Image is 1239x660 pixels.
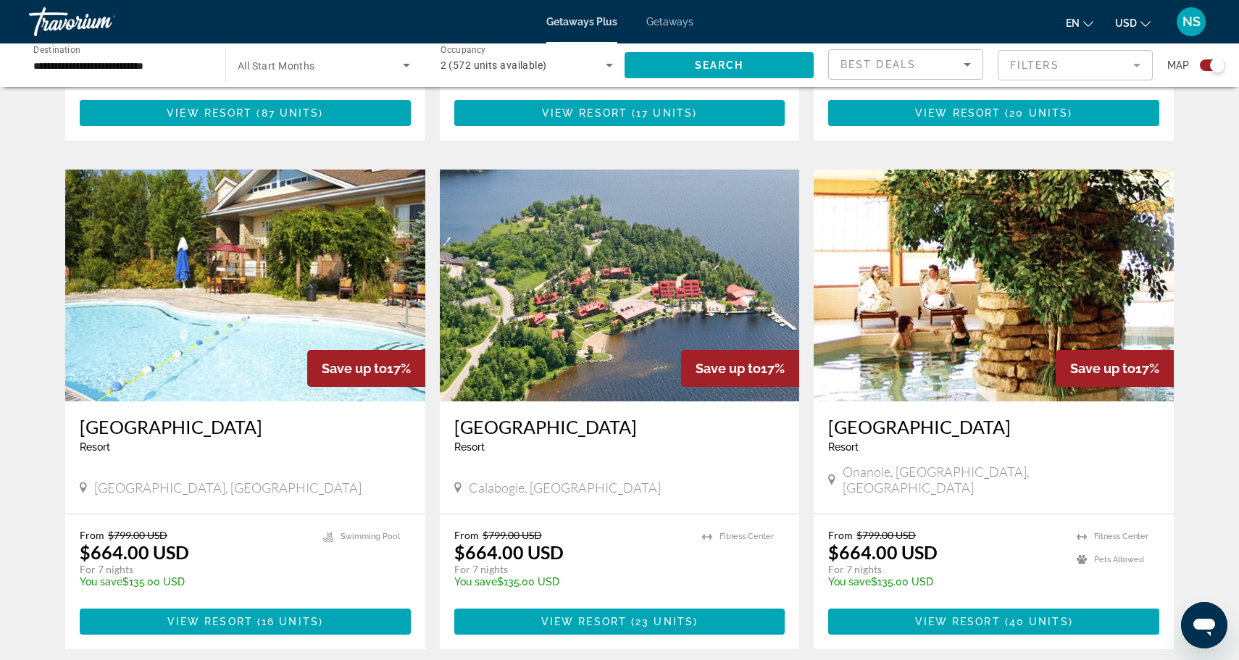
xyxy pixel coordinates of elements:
[469,480,661,496] span: Calabogie, [GEOGRAPHIC_DATA]
[828,529,853,541] span: From
[167,107,252,119] span: View Resort
[1115,17,1137,29] span: USD
[681,350,799,387] div: 17%
[80,529,104,541] span: From
[1094,555,1144,564] span: Pets Allowed
[80,541,189,563] p: $664.00 USD
[627,616,698,627] span: ( )
[65,170,425,401] img: 1761O01X.jpg
[262,616,319,627] span: 16 units
[696,361,761,376] span: Save up to
[80,576,309,588] p: $135.00 USD
[828,416,1159,438] a: [GEOGRAPHIC_DATA]
[828,576,1062,588] p: $135.00 USD
[253,616,323,627] span: ( )
[828,576,871,588] span: You save
[719,532,774,541] span: Fitness Center
[108,529,167,541] span: $799.00 USD
[636,107,693,119] span: 17 units
[542,107,627,119] span: View Resort
[546,16,617,28] a: Getaways Plus
[828,541,938,563] p: $664.00 USD
[454,441,485,453] span: Resort
[341,532,400,541] span: Swimming Pool
[1182,14,1201,29] span: NS
[80,441,110,453] span: Resort
[80,563,309,576] p: For 7 nights
[1115,12,1151,33] button: Change currency
[80,609,411,635] button: View Resort(16 units)
[441,45,486,55] span: Occupancy
[998,49,1153,81] button: Filter
[1172,7,1210,37] button: User Menu
[1001,616,1073,627] span: ( )
[828,563,1062,576] p: For 7 nights
[1070,361,1135,376] span: Save up to
[828,441,859,453] span: Resort
[454,563,688,576] p: For 7 nights
[454,576,688,588] p: $135.00 USD
[1066,17,1080,29] span: en
[1167,55,1189,75] span: Map
[1001,107,1072,119] span: ( )
[167,616,253,627] span: View Resort
[625,52,814,78] button: Search
[262,107,320,119] span: 87 units
[33,44,80,54] span: Destination
[322,361,387,376] span: Save up to
[1009,107,1068,119] span: 20 units
[828,609,1159,635] button: View Resort(40 units)
[1181,602,1227,648] iframe: Кнопка для запуску вікна повідомлень
[1009,616,1069,627] span: 40 units
[441,59,547,71] span: 2 (572 units available)
[856,529,916,541] span: $799.00 USD
[635,616,693,627] span: 23 units
[627,107,697,119] span: ( )
[80,416,411,438] a: [GEOGRAPHIC_DATA]
[454,576,497,588] span: You save
[483,529,542,541] span: $799.00 USD
[440,170,800,401] img: 2130E01X.jpg
[454,609,785,635] button: View Resort(23 units)
[94,480,362,496] span: [GEOGRAPHIC_DATA], [GEOGRAPHIC_DATA]
[238,60,315,72] span: All Start Months
[252,107,323,119] span: ( )
[454,416,785,438] a: [GEOGRAPHIC_DATA]
[1056,350,1174,387] div: 17%
[1066,12,1093,33] button: Change language
[29,3,174,41] a: Travorium
[454,529,479,541] span: From
[840,56,971,73] mat-select: Sort by
[454,100,785,126] button: View Resort(17 units)
[541,616,627,627] span: View Resort
[80,576,122,588] span: You save
[307,350,425,387] div: 17%
[915,107,1001,119] span: View Resort
[843,464,1159,496] span: Onanole, [GEOGRAPHIC_DATA], [GEOGRAPHIC_DATA]
[695,59,744,71] span: Search
[915,616,1001,627] span: View Resort
[646,16,693,28] a: Getaways
[814,170,1174,401] img: 1080O01L.jpg
[80,100,411,126] button: View Resort(87 units)
[840,59,916,70] span: Best Deals
[454,541,564,563] p: $664.00 USD
[1094,532,1148,541] span: Fitness Center
[828,100,1159,126] button: View Resort(20 units)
